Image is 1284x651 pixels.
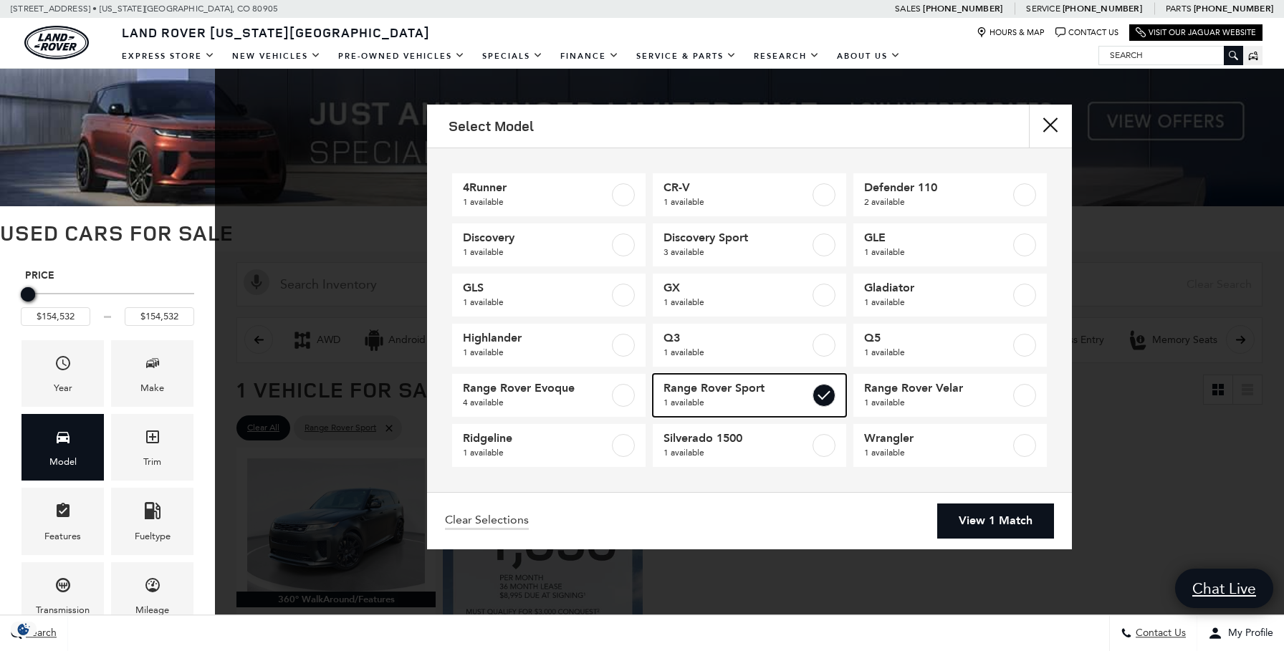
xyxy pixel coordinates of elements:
div: Maximum Price [21,287,35,302]
span: 1 available [864,395,1010,410]
a: Range Rover Sport1 available [653,374,846,417]
span: Gladiator [864,281,1010,295]
a: Discovery1 available [452,223,646,266]
span: 1 available [864,295,1010,309]
input: Search [1099,47,1242,64]
span: Service [1026,4,1060,14]
span: 1 available [463,445,609,460]
span: My Profile [1222,627,1273,640]
div: ModelModel [21,414,104,481]
img: Land Rover [24,26,89,59]
span: Contact Us [1132,627,1186,640]
input: Minimum [21,307,90,326]
span: Ridgeline [463,431,609,445]
a: New Vehicles [224,44,330,69]
div: TrimTrim [111,414,193,481]
span: Chat Live [1185,579,1263,598]
h5: Price [25,269,190,282]
span: Defender 110 [864,180,1010,195]
div: MileageMileage [111,562,193,629]
span: Sales [895,4,921,14]
span: 1 available [864,345,1010,360]
span: 1 available [463,195,609,209]
a: Visit Our Jaguar Website [1136,27,1256,38]
a: Specials [474,44,552,69]
span: 1 available [864,245,1010,259]
div: Fueltype [135,529,171,544]
span: GLS [463,281,609,295]
span: GX [663,281,810,295]
span: 1 available [463,345,609,360]
span: 4 available [463,395,609,410]
nav: Main Navigation [113,44,909,69]
span: Range Rover Velar [864,381,1010,395]
a: View 1 Match [937,503,1054,539]
span: Make [144,351,161,380]
span: Model [54,425,72,454]
span: Features [54,498,72,528]
div: MakeMake [111,340,193,407]
span: 1 available [663,295,810,309]
a: Research [745,44,828,69]
span: Discovery Sport [663,231,810,245]
a: [PHONE_NUMBER] [923,3,1002,14]
div: Model [49,454,77,470]
div: Mileage [135,602,169,618]
a: GLE1 available [853,223,1047,266]
a: Service & Parts [628,44,745,69]
a: Hours & Map [977,27,1045,38]
a: Q51 available [853,324,1047,367]
span: Q3 [663,331,810,345]
span: Year [54,351,72,380]
span: Range Rover Evoque [463,381,609,395]
a: 4Runner1 available [452,173,646,216]
a: Finance [552,44,628,69]
a: Pre-Owned Vehicles [330,44,474,69]
input: Maximum [125,307,194,326]
a: Land Rover [US_STATE][GEOGRAPHIC_DATA] [113,24,439,41]
span: Wrangler [864,431,1010,445]
a: Range Rover Velar1 available [853,374,1047,417]
button: close [1029,105,1072,148]
span: Highlander [463,331,609,345]
a: [PHONE_NUMBER] [1194,3,1273,14]
a: Discovery Sport3 available [653,223,846,266]
a: About Us [828,44,909,69]
span: 3 available [663,245,810,259]
span: Silverado 1500 [663,431,810,445]
a: Contact Us [1055,27,1118,38]
a: Ridgeline1 available [452,424,646,467]
a: Range Rover Evoque4 available [452,374,646,417]
a: Wrangler1 available [853,424,1047,467]
span: 1 available [663,445,810,460]
span: Range Rover Sport [663,381,810,395]
div: TransmissionTransmission [21,562,104,629]
div: Trim [143,454,161,470]
div: Transmission [36,602,90,618]
span: 1 available [663,195,810,209]
span: Transmission [54,573,72,602]
section: Click to Open Cookie Consent Modal [7,622,40,637]
span: Trim [144,425,161,454]
div: FeaturesFeatures [21,488,104,554]
span: 1 available [663,395,810,410]
button: Open user profile menu [1197,615,1284,651]
img: Opt-Out Icon [7,622,40,637]
a: land-rover [24,26,89,59]
div: FueltypeFueltype [111,488,193,554]
a: EXPRESS STORE [113,44,224,69]
a: Highlander1 available [452,324,646,367]
a: Chat Live [1175,569,1273,608]
div: Features [44,529,81,544]
span: 2 available [864,195,1010,209]
a: Clear Selections [445,513,529,530]
a: Silverado 15001 available [653,424,846,467]
span: 4Runner [463,180,609,195]
a: GX1 available [653,274,846,317]
a: [PHONE_NUMBER] [1063,3,1142,14]
a: GLS1 available [452,274,646,317]
span: Mileage [144,573,161,602]
h2: Select Model [449,118,534,134]
span: Q5 [864,331,1010,345]
div: Price [21,282,194,326]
